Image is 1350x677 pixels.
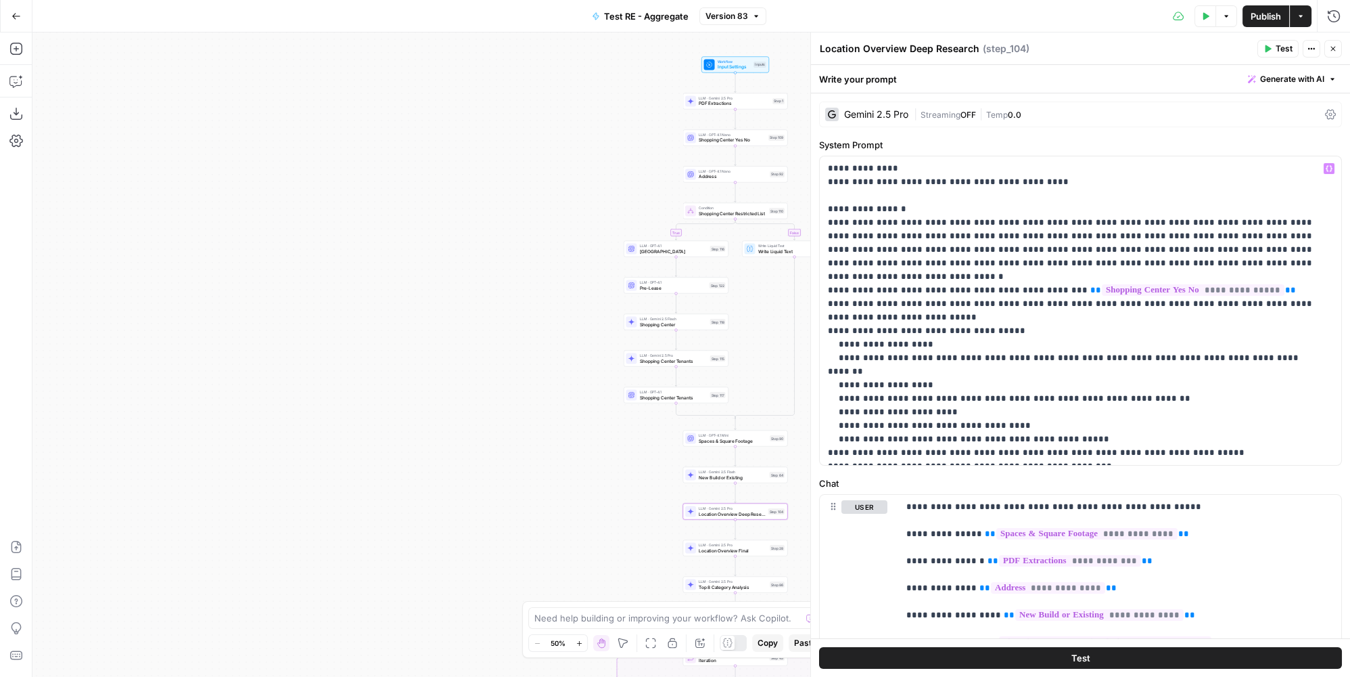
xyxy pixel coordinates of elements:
[683,576,788,592] div: LLM · Gemini 2.5 ProTop 8 Category AnalysisStep 86
[819,647,1342,669] button: Test
[752,634,783,652] button: Copy
[710,319,726,325] div: Step 118
[676,403,736,418] g: Edge from step_117 to step_110-conditional-end
[699,169,767,174] span: LLM · GPT-4.1 Nano
[640,394,707,401] span: Shopping Center Tenants
[705,10,748,22] span: Version 83
[1257,40,1299,58] button: Test
[624,313,728,330] div: LLM · Gemini 2.5 FlashShopping CenterStep 118
[735,417,737,430] g: Edge from step_110-conditional-end to step_90
[699,210,766,217] span: Shopping Center Restricted List
[675,366,677,386] g: Edge from step_115 to step_117
[794,637,816,649] span: Paste
[699,506,766,511] span: LLM · Gemini 2.5 Pro
[758,248,825,255] span: Write Liquid Text
[683,93,788,109] div: LLM · Gemini 2.5 ProPDF ExtractionsStep 1
[1251,9,1281,23] span: Publish
[624,350,728,366] div: LLM · Gemini 2.5 ProShopping Center TenantsStep 115
[735,146,737,165] g: Edge from step_109 to step_92
[624,387,728,403] div: LLM · GPT-4.1Shopping Center TenantsStep 117
[921,110,960,120] span: Streaming
[699,95,770,101] span: LLM · Gemini 2.5 Pro
[640,321,707,328] span: Shopping Center
[675,219,735,240] g: Edge from step_110 to step_116
[683,503,788,519] div: LLM · Gemini 2.5 ProLocation Overview Deep ResearchStep 104
[675,257,677,276] g: Edge from step_116 to step_122
[699,433,767,438] span: LLM · GPT-4.1 Mini
[683,466,788,483] div: LLM · Gemini 2.5 FlashNew Build or ExistingStep 64
[683,430,788,446] div: LLM · GPT-4.1 MiniSpaces & Square FootageStep 90
[699,547,767,554] span: Location Overview Final
[683,540,788,556] div: LLM · Gemini 2.5 ProLocation Overview FinalStep 28
[914,107,921,121] span: |
[604,9,689,23] span: Test RE - Aggregate
[699,437,767,444] span: Spaces & Square Footage
[710,392,726,398] div: Step 117
[789,634,822,652] button: Paste
[1071,651,1090,665] span: Test
[735,556,737,575] g: Edge from step_28 to step_86
[584,5,697,27] button: Test RE - Aggregate
[770,582,785,588] div: Step 86
[683,202,788,219] div: ConditionShopping Center Restricted ListStep 110
[718,64,751,70] span: Input Settings
[640,357,707,364] span: Shopping Center Tenants
[699,100,770,107] span: PDF Extractions
[820,42,979,56] textarea: Location Overview Deep Research
[640,280,707,285] span: LLM · GPT-4.1
[768,135,785,141] div: Step 109
[735,182,737,202] g: Edge from step_92 to step_110
[640,243,707,248] span: LLM · GPT-4.1
[640,248,707,255] span: [GEOGRAPHIC_DATA]
[770,472,785,478] div: Step 64
[640,389,707,395] span: LLM · GPT-4.1
[1276,43,1293,55] span: Test
[718,59,751,64] span: Workflow
[769,208,785,214] div: Step 110
[683,166,788,182] div: LLM · GPT-4.1 NanoAddressStep 92
[699,137,766,144] span: Shopping Center Yes No
[1008,110,1021,120] span: 0.0
[735,257,795,418] g: Edge from step_123 to step_110-conditional-end
[675,330,677,349] g: Edge from step_118 to step_115
[735,109,737,129] g: Edge from step_1 to step_109
[770,171,785,177] div: Step 92
[699,657,767,663] span: Iteration
[986,110,1008,120] span: Temp
[841,500,887,514] button: user
[1260,73,1324,85] span: Generate with AI
[735,483,737,502] g: Edge from step_64 to step_104
[768,508,785,515] div: Step 104
[640,284,707,291] span: Pre-Lease
[811,65,1350,93] div: Write your prompt
[983,42,1029,56] span: ( step_104 )
[699,469,767,475] span: LLM · Gemini 2.5 Flash
[770,435,785,441] div: Step 90
[710,355,726,362] div: Step 115
[758,637,778,649] span: Copy
[735,519,737,539] g: Edge from step_104 to step_28
[976,107,986,121] span: |
[820,495,887,655] div: user
[960,110,976,120] span: OFF
[699,132,766,137] span: LLM · GPT-4.1 Nano
[735,446,737,466] g: Edge from step_90 to step_64
[844,110,908,119] div: Gemini 2.5 Pro
[710,246,726,252] div: Step 116
[1242,70,1342,88] button: Generate with AI
[675,293,677,313] g: Edge from step_122 to step_118
[699,474,767,481] span: New Build or Existing
[551,638,565,649] span: 50%
[753,62,766,68] div: Inputs
[683,649,788,665] div: IterationIterationStep 45
[770,655,785,661] div: Step 45
[683,56,788,72] div: WorkflowInput SettingsInputs
[735,219,795,240] g: Edge from step_110 to step_123
[772,98,785,104] div: Step 1
[699,542,767,548] span: LLM · Gemini 2.5 Pro
[683,129,788,146] div: LLM · GPT-4.1 NanoShopping Center Yes NoStep 109
[624,277,728,293] div: LLM · GPT-4.1Pre-LeaseStep 122
[1242,5,1289,27] button: Publish
[735,72,737,92] g: Edge from start to step_1
[770,545,785,551] div: Step 28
